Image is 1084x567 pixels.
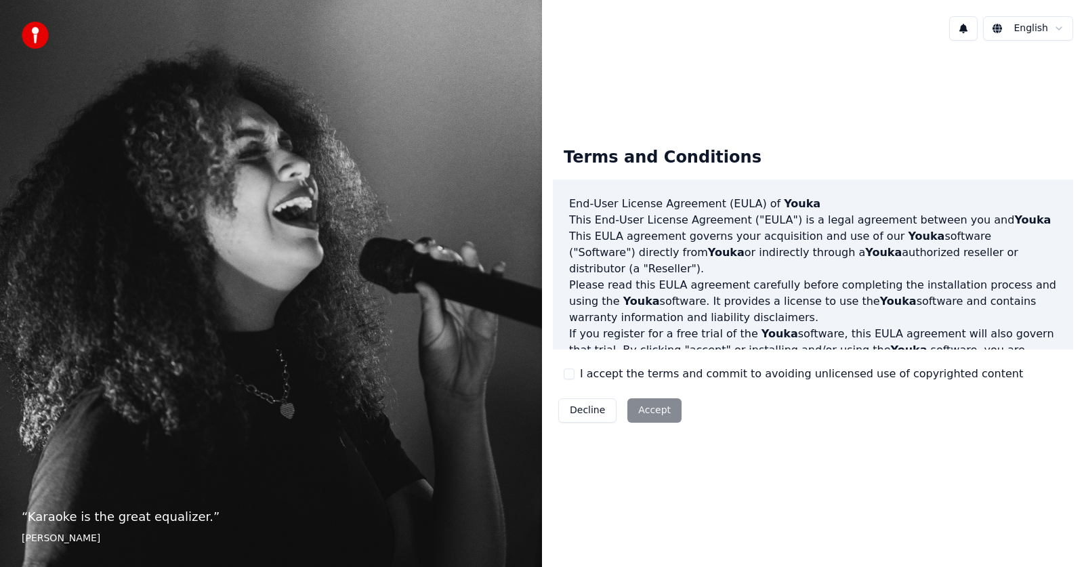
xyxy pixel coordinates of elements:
[22,532,520,545] footer: [PERSON_NAME]
[880,295,917,308] span: Youka
[569,326,1057,391] p: If you register for a free trial of the software, this EULA agreement will also govern that trial...
[22,22,49,49] img: youka
[553,136,772,180] div: Terms and Conditions
[784,197,820,210] span: Youka
[569,277,1057,326] p: Please read this EULA agreement carefully before completing the installation process and using th...
[708,246,745,259] span: Youka
[569,196,1057,212] h3: End-User License Agreement (EULA) of
[908,230,944,243] span: Youka
[623,295,660,308] span: Youka
[762,327,798,340] span: Youka
[22,507,520,526] p: “ Karaoke is the great equalizer. ”
[865,246,902,259] span: Youka
[569,212,1057,228] p: This End-User License Agreement ("EULA") is a legal agreement between you and
[569,228,1057,277] p: This EULA agreement governs your acquisition and use of our software ("Software") directly from o...
[558,398,617,423] button: Decline
[1014,213,1051,226] span: Youka
[580,366,1023,382] label: I accept the terms and commit to avoiding unlicensed use of copyrighted content
[891,343,927,356] span: Youka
